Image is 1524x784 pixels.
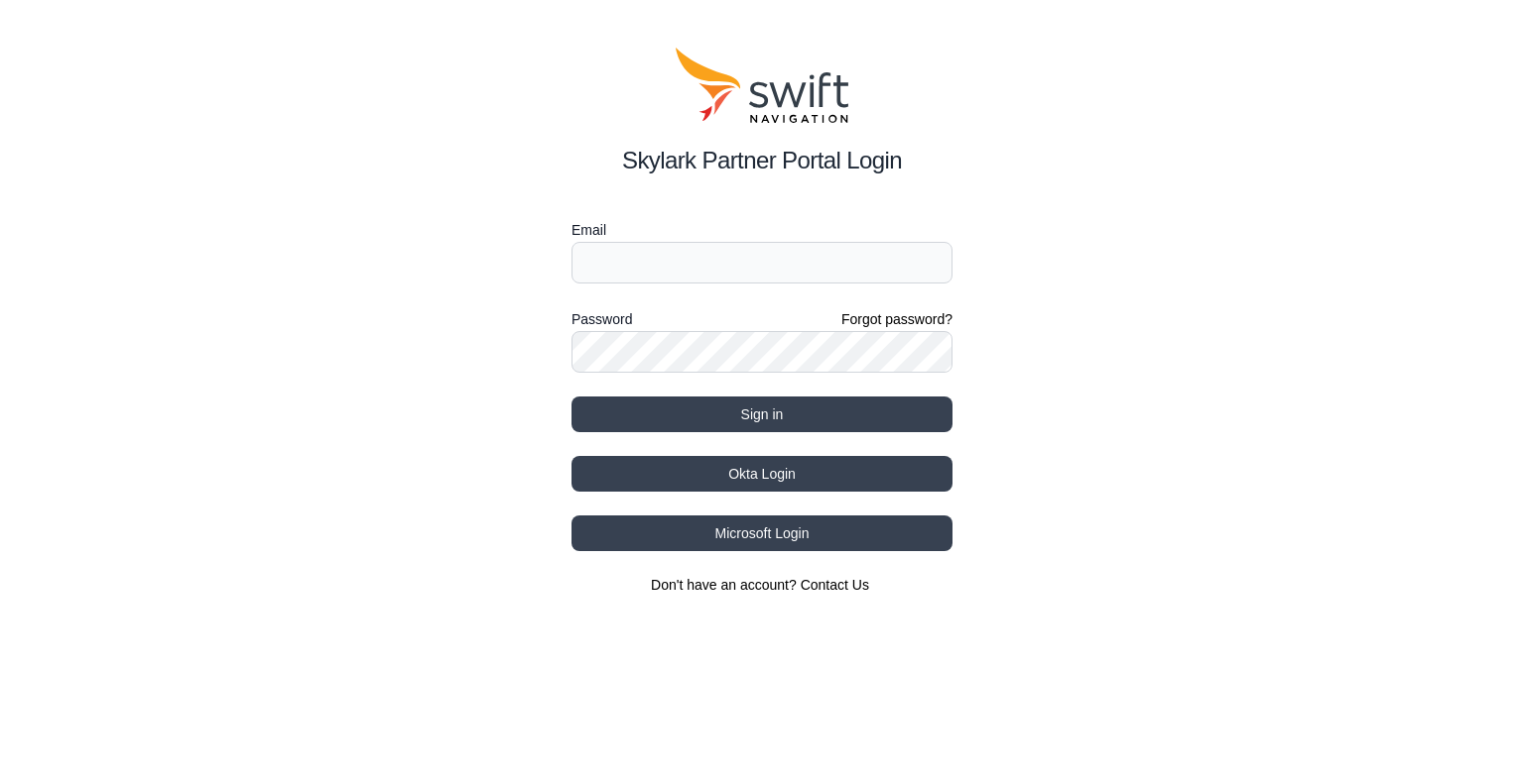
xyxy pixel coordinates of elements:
a: Contact Us [801,577,869,593]
h2: Skylark Partner Portal Login [571,143,952,178]
a: Forgot password? [841,309,952,329]
button: Microsoft Login [571,515,952,551]
section: Don't have an account? [571,575,952,595]
button: Okta Login [571,456,952,492]
button: Sign in [571,396,952,432]
label: Password [571,307,632,331]
label: Email [571,218,952,242]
